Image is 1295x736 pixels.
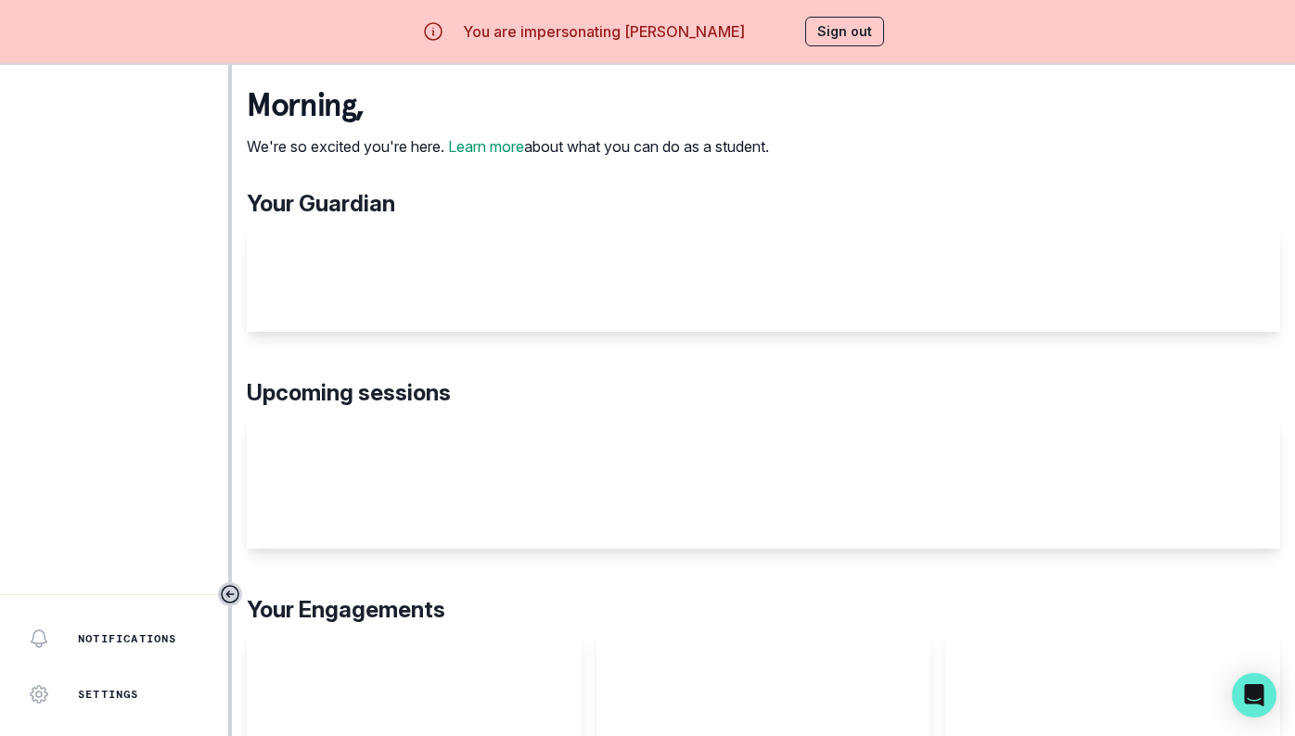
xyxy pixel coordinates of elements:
p: Settings [78,687,139,702]
p: We're so excited you're here. about what you can do as a student. [247,135,769,158]
p: Notifications [78,631,177,646]
a: Learn more [448,137,524,156]
p: You are impersonating [PERSON_NAME] [463,20,745,43]
p: morning , [247,87,769,124]
p: Your Engagements [247,593,1280,627]
button: Sign out [805,17,884,46]
p: Your Guardian [247,187,1280,221]
button: Toggle sidebar [218,582,242,606]
p: Upcoming sessions [247,376,1280,410]
div: Open Intercom Messenger [1232,673,1276,717]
